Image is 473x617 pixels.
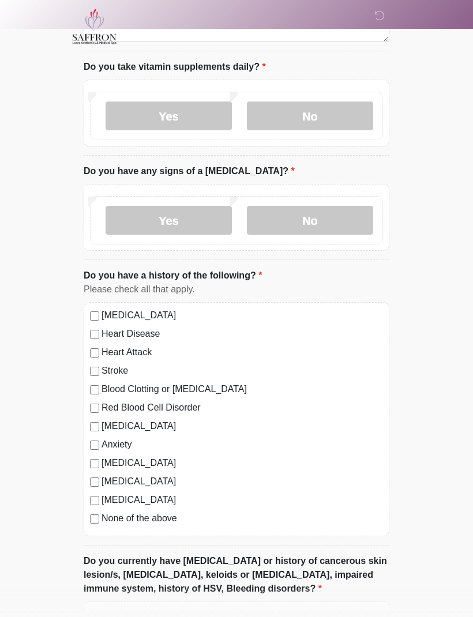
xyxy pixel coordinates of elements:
label: Yes [106,101,232,130]
label: Anxiety [102,438,383,452]
input: Heart Disease [90,330,99,339]
label: Heart Disease [102,327,383,341]
label: Heart Attack [102,345,383,359]
label: Do you currently have [MEDICAL_DATA] or history of cancerous skin lesion/s, [MEDICAL_DATA], keloi... [84,554,389,596]
input: Stroke [90,367,99,376]
label: [MEDICAL_DATA] [102,475,383,488]
label: Yes [106,206,232,235]
input: [MEDICAL_DATA] [90,459,99,468]
input: [MEDICAL_DATA] [90,422,99,431]
label: [MEDICAL_DATA] [102,493,383,507]
label: [MEDICAL_DATA] [102,456,383,470]
label: Red Blood Cell Disorder [102,401,383,415]
label: Blood Clotting or [MEDICAL_DATA] [102,382,383,396]
div: Please check all that apply. [84,283,389,296]
input: [MEDICAL_DATA] [90,477,99,487]
label: Do you have any signs of a [MEDICAL_DATA]? [84,164,295,178]
input: Heart Attack [90,348,99,358]
label: No [247,101,373,130]
input: Red Blood Cell Disorder [90,404,99,413]
label: Stroke [102,364,383,378]
label: [MEDICAL_DATA] [102,308,383,322]
label: Do you take vitamin supplements daily? [84,60,266,74]
input: Blood Clotting or [MEDICAL_DATA] [90,385,99,394]
label: Do you have a history of the following? [84,269,262,283]
input: None of the above [90,514,99,524]
img: Saffron Laser Aesthetics and Medical Spa Logo [72,9,117,44]
input: Anxiety [90,441,99,450]
input: [MEDICAL_DATA] [90,311,99,321]
label: None of the above [102,511,383,525]
label: No [247,206,373,235]
label: [MEDICAL_DATA] [102,419,383,433]
input: [MEDICAL_DATA] [90,496,99,505]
